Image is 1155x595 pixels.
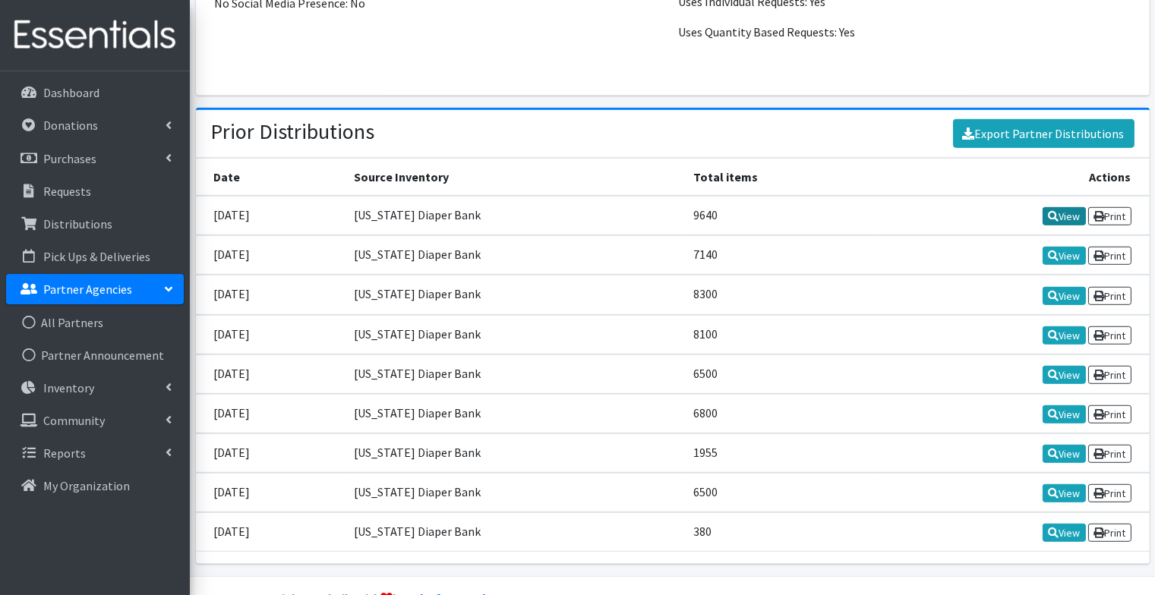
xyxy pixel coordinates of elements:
[684,354,878,394] td: 6500
[684,275,878,314] td: 8300
[196,433,346,473] td: [DATE]
[1043,247,1086,265] a: View
[1043,207,1086,225] a: View
[196,512,346,552] td: [DATE]
[196,275,346,314] td: [DATE]
[345,196,684,235] td: [US_STATE] Diaper Bank
[6,274,184,304] a: Partner Agencies
[1088,326,1131,345] a: Print
[345,512,684,552] td: [US_STATE] Diaper Bank
[684,394,878,433] td: 6800
[684,235,878,275] td: 7140
[1088,405,1131,423] a: Print
[345,159,684,197] th: Source Inventory
[43,118,98,133] p: Donations
[1088,484,1131,502] a: Print
[684,315,878,354] td: 8100
[6,77,184,108] a: Dashboard
[345,354,684,394] td: [US_STATE] Diaper Bank
[345,235,684,275] td: [US_STATE] Diaper Bank
[196,315,346,354] td: [DATE]
[345,315,684,354] td: [US_STATE] Diaper Bank
[43,478,130,493] p: My Organization
[196,473,346,512] td: [DATE]
[345,394,684,433] td: [US_STATE] Diaper Bank
[684,433,878,473] td: 1955
[1043,405,1086,423] a: View
[43,413,105,428] p: Community
[43,282,132,297] p: Partner Agencies
[1088,524,1131,542] a: Print
[6,176,184,206] a: Requests
[6,10,184,61] img: HumanEssentials
[1043,484,1086,502] a: View
[1088,207,1131,225] a: Print
[345,275,684,314] td: [US_STATE] Diaper Bank
[345,433,684,473] td: [US_STATE] Diaper Bank
[43,445,86,461] p: Reports
[196,394,346,433] td: [DATE]
[6,307,184,338] a: All Partners
[43,151,96,166] p: Purchases
[1088,287,1131,305] a: Print
[1043,524,1086,542] a: View
[6,110,184,140] a: Donations
[1043,445,1086,463] a: View
[196,235,346,275] td: [DATE]
[1043,287,1086,305] a: View
[6,405,184,436] a: Community
[684,512,878,552] td: 380
[1088,445,1131,463] a: Print
[43,216,112,231] p: Distributions
[43,184,91,199] p: Requests
[1088,247,1131,265] a: Print
[6,241,184,272] a: Pick Ups & Deliveries
[196,196,346,235] td: [DATE]
[684,159,878,197] th: Total items
[684,196,878,235] td: 9640
[211,119,375,145] h2: Prior Distributions
[878,159,1149,197] th: Actions
[1043,326,1086,345] a: View
[953,119,1134,148] a: Export Partner Distributions
[1043,366,1086,384] a: View
[6,373,184,403] a: Inventory
[43,85,99,100] p: Dashboard
[6,143,184,174] a: Purchases
[1088,366,1131,384] a: Print
[43,380,94,395] p: Inventory
[678,23,1131,41] p: Uses Quantity Based Requests: Yes
[345,473,684,512] td: [US_STATE] Diaper Bank
[196,159,346,197] th: Date
[6,438,184,468] a: Reports
[6,209,184,239] a: Distributions
[196,354,346,394] td: [DATE]
[43,249,150,264] p: Pick Ups & Deliveries
[6,340,184,370] a: Partner Announcement
[6,471,184,501] a: My Organization
[684,473,878,512] td: 6500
